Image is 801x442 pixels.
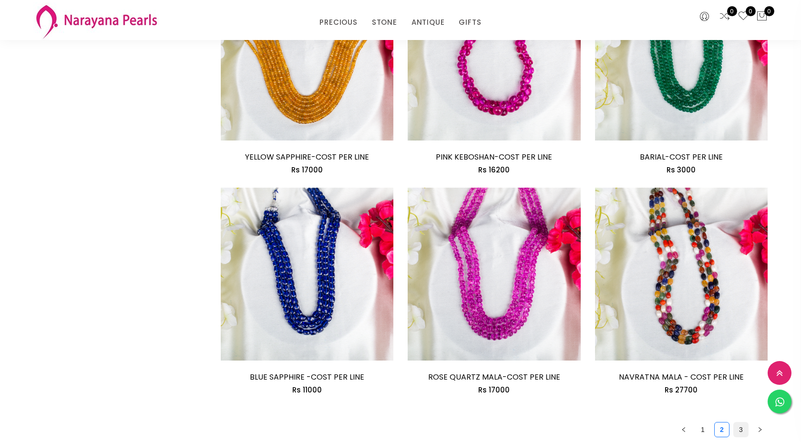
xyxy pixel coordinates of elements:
span: 0 [727,6,737,16]
a: YELLOW SAPPHIRE-COST PER LINE [245,151,369,162]
span: right [757,427,763,432]
button: left [676,422,691,437]
a: PRECIOUS [319,15,357,30]
span: Rs 27700 [665,385,698,395]
a: GIFTS [459,15,481,30]
a: STONE [372,15,397,30]
a: ANTIQUE [411,15,445,30]
a: 0 [738,10,749,23]
button: right [752,422,768,437]
a: NAVRATNA MALA - COST PER LINE [619,372,744,382]
li: Next Page [752,422,768,437]
a: 3 [734,422,748,437]
span: Rs 3000 [667,165,696,175]
span: 0 [764,6,774,16]
a: PINK KEBOSHAN-COST PER LINE [436,151,552,162]
a: BLUE SAPPHIRE -COST PER LINE [250,372,364,382]
span: 0 [746,6,756,16]
li: 2 [714,422,729,437]
button: 0 [756,10,768,23]
li: 1 [695,422,710,437]
li: 3 [733,422,749,437]
span: Rs 16200 [478,165,510,175]
span: Rs 17000 [478,385,510,395]
span: Rs 17000 [291,165,323,175]
a: BARIAL-COST PER LINE [640,151,723,162]
span: left [681,427,687,432]
a: ROSE QUARTZ MALA-COST PER LINE [428,372,560,382]
span: Rs 11000 [292,385,322,395]
a: 0 [719,10,730,23]
a: 2 [715,422,729,437]
li: Previous Page [676,422,691,437]
a: 1 [696,422,710,437]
